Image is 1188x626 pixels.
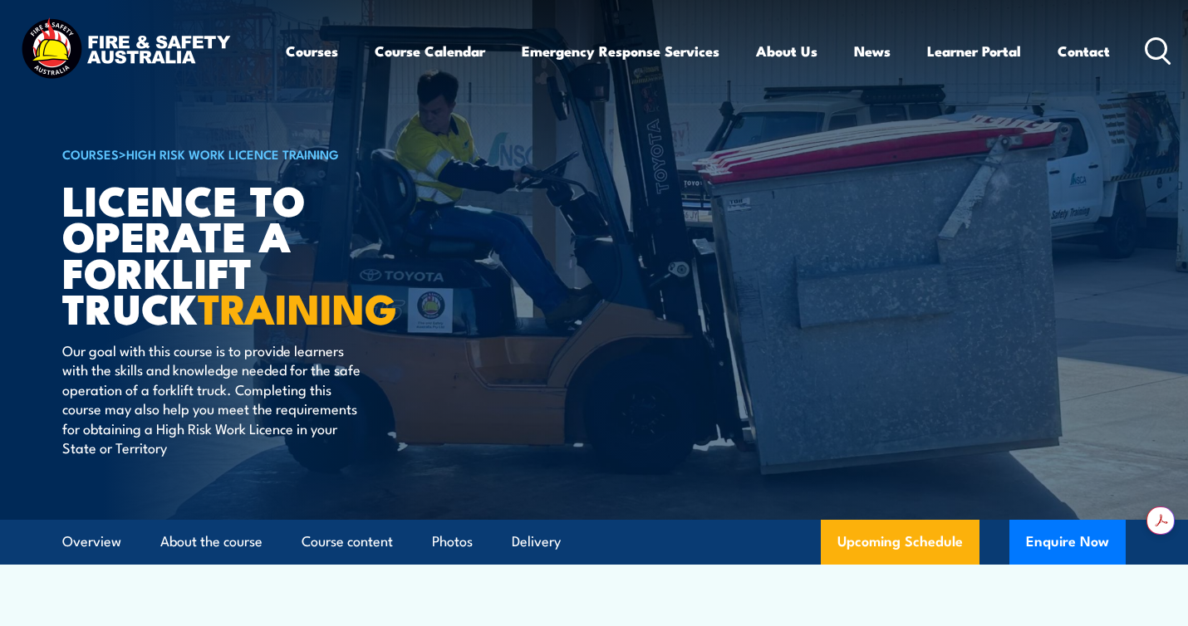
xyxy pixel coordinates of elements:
[432,520,473,564] a: Photos
[375,29,485,73] a: Course Calendar
[62,340,366,457] p: Our goal with this course is to provide learners with the skills and knowledge needed for the saf...
[160,520,263,564] a: About the course
[522,29,719,73] a: Emergency Response Services
[1058,29,1110,73] a: Contact
[62,144,119,163] a: COURSES
[756,29,817,73] a: About Us
[1009,520,1126,565] button: Enquire Now
[198,275,397,339] strong: TRAINING
[286,29,338,73] a: Courses
[512,520,561,564] a: Delivery
[126,144,339,163] a: High Risk Work Licence Training
[821,520,979,565] a: Upcoming Schedule
[62,520,121,564] a: Overview
[302,520,393,564] a: Course content
[927,29,1021,73] a: Learner Portal
[854,29,891,73] a: News
[62,181,473,325] h1: Licence to operate a forklift truck
[62,144,473,164] h6: >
